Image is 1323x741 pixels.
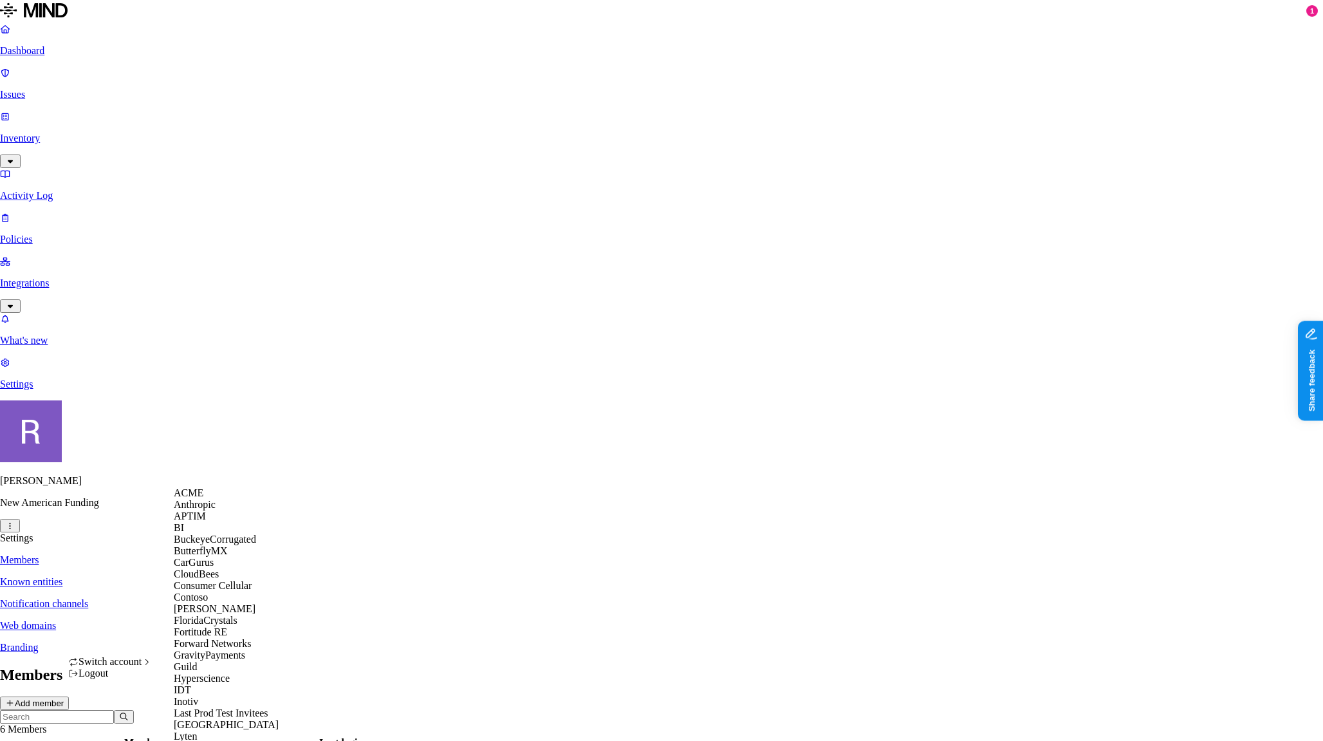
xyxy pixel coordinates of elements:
span: GravityPayments [174,650,245,661]
div: Logout [68,668,152,679]
span: BuckeyeCorrugated [174,534,256,545]
span: APTIM [174,511,206,521]
span: Consumer Cellular [174,580,252,591]
span: ButterflyMX [174,545,228,556]
span: Hyperscience [174,673,230,684]
span: Switch account [79,656,142,667]
span: CarGurus [174,557,214,568]
span: Guild [174,661,197,672]
span: Fortitude RE [174,626,227,637]
span: ACME [174,487,203,498]
span: CloudBees [174,568,219,579]
span: [PERSON_NAME] [174,603,255,614]
span: Last Prod Test Invitees [174,708,268,718]
span: IDT [174,684,191,695]
span: FloridaCrystals [174,615,237,626]
span: Anthropic [174,499,216,510]
span: Contoso [174,592,208,603]
span: BI [174,522,184,533]
span: Forward Networks [174,638,251,649]
span: Inotiv [174,696,198,707]
span: [GEOGRAPHIC_DATA] [174,719,279,730]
